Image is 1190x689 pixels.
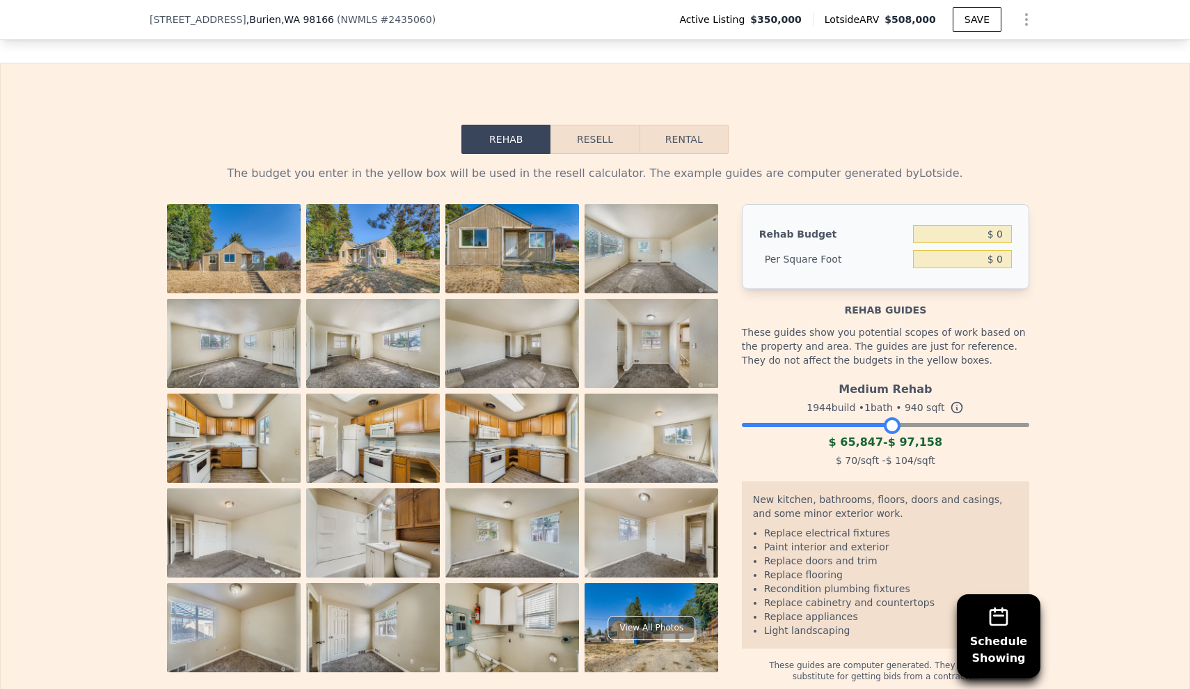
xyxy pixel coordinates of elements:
li: Replace flooring [764,568,1018,582]
img: Property Photo 10 [306,394,440,483]
span: # 2435060 [381,14,432,25]
button: Resell [550,125,639,154]
img: Property Photo 2 [306,204,440,293]
span: NWMLS [340,14,377,25]
button: Rehab [461,125,550,154]
span: $ 104 [886,455,914,466]
div: The budget you enter in the yellow box will be used in the resell calculator. The example guides ... [161,165,1029,182]
button: ScheduleShowing [957,594,1040,678]
img: Property Photo 1 [167,204,301,293]
div: ( ) [337,13,436,26]
div: New kitchen, bathrooms, floors, doors and casings, and some minor exterior work. [753,493,1018,526]
button: Rental [640,125,729,154]
img: Property Photo 17 [167,583,301,672]
div: Rehab Budget [759,222,907,247]
img: Property Photo 18 [306,583,440,672]
img: Property Photo 15 [445,488,579,578]
button: Show Options [1013,6,1040,33]
img: Property Photo 20 [585,583,718,672]
img: Property Photo 12 [585,394,718,483]
img: Property Photo 9 [167,394,301,483]
span: , WA 98166 [281,14,334,25]
li: Replace cabinetry and countertops [764,596,1018,610]
img: Property Photo 13 [167,488,301,578]
div: These guides are computer generated. They should not substitute for getting bids from a contractor. [742,649,1029,682]
span: Lotside ARV [825,13,884,26]
li: Replace appliances [764,610,1018,624]
div: /sqft - /sqft [742,451,1029,470]
span: [STREET_ADDRESS] [150,13,246,26]
img: Property Photo 5 [167,299,301,388]
span: $ 97,158 [888,435,942,449]
div: 1944 build • 1 bath • sqft [742,398,1029,417]
div: Rehab guides [742,289,1029,317]
li: Replace electrical fixtures [764,526,1018,540]
img: Property Photo 11 [445,394,579,483]
li: Recondition plumbing fixtures [764,582,1018,596]
img: Property Photo 4 [585,204,718,293]
li: Replace doors and trim [764,554,1018,568]
img: Property Photo 3 [445,204,579,293]
img: Property Photo 7 [445,299,579,388]
span: $508,000 [884,14,936,25]
img: Property Photo 16 [585,488,718,578]
div: Per Square Foot [759,247,907,272]
div: - [742,434,1029,451]
img: Property Photo 8 [585,299,718,388]
li: Light landscaping [764,624,1018,637]
img: Property Photo 6 [306,299,440,388]
span: , Burien [246,13,334,26]
span: $ 70 [836,455,857,466]
li: Paint interior and exterior [764,540,1018,554]
div: View All Photos [608,616,695,640]
button: SAVE [953,7,1001,32]
img: Property Photo 14 [306,488,440,578]
div: Medium Rehab [742,376,1029,398]
span: $ 65,847 [829,435,883,449]
div: These guides show you potential scopes of work based on the property and area. The guides are jus... [742,317,1029,376]
img: Property Photo 19 [445,583,579,672]
span: $350,000 [750,13,802,26]
span: 940 [905,402,923,413]
span: Active Listing [679,13,750,26]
